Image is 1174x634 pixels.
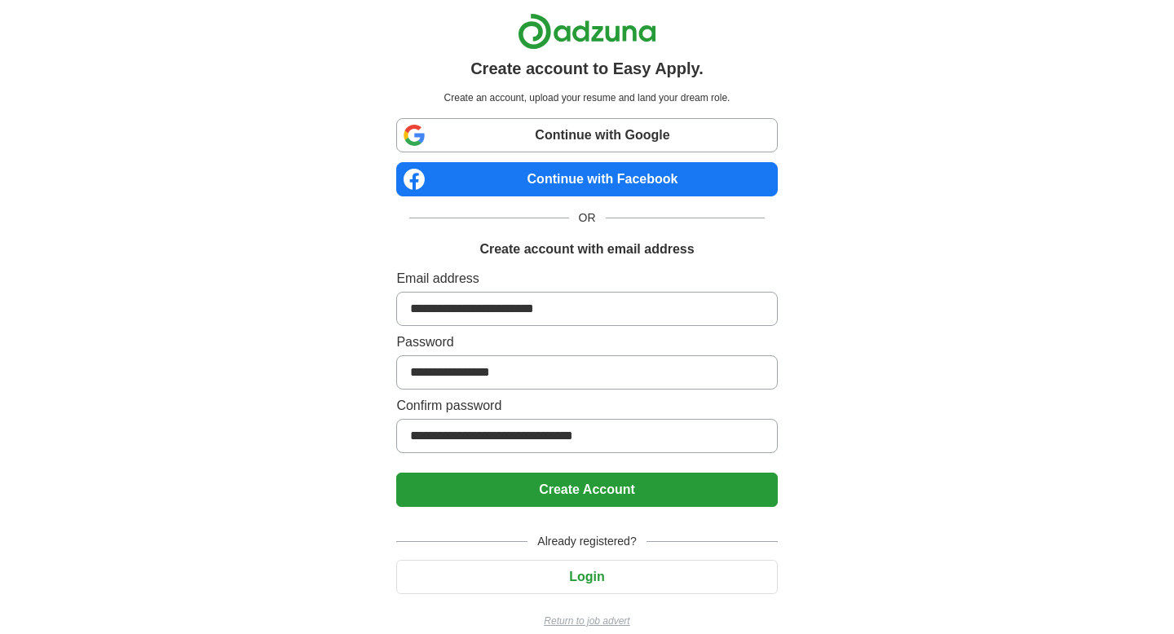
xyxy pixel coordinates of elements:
[569,209,606,227] span: OR
[399,90,774,105] p: Create an account, upload your resume and land your dream role.
[396,396,777,416] label: Confirm password
[527,533,646,550] span: Already registered?
[396,473,777,507] button: Create Account
[396,560,777,594] button: Login
[396,269,777,288] label: Email address
[470,56,704,81] h1: Create account to Easy Apply.
[396,118,777,152] a: Continue with Google
[396,570,777,583] a: Login
[518,13,656,50] img: Adzuna logo
[396,614,777,628] a: Return to job advert
[396,162,777,196] a: Continue with Facebook
[479,240,694,259] h1: Create account with email address
[396,332,777,352] label: Password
